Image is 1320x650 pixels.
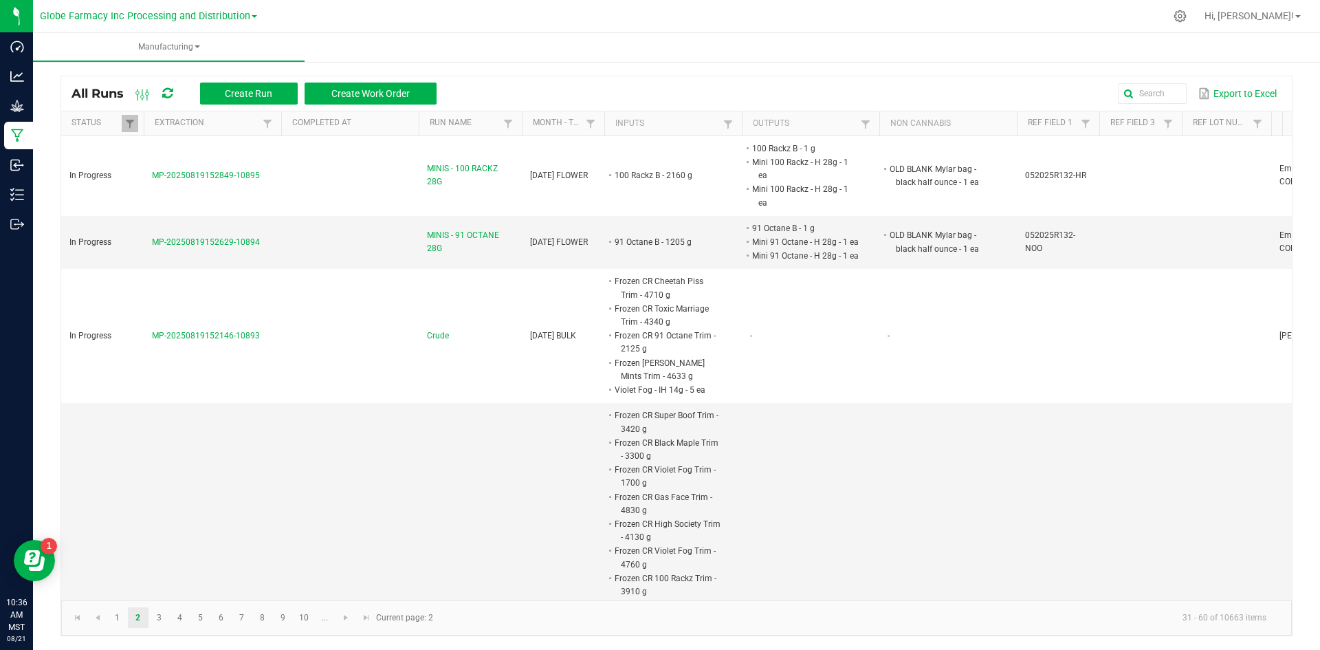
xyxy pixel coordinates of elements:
[252,607,272,628] a: Page 8
[613,517,721,544] li: Frozen CR High Society Trim - 4130 g
[427,162,514,188] span: MINIS - 100 RACKZ 28G
[500,115,516,132] a: Filter
[613,409,721,435] li: Frozen CR Super Boof Trim - 3420 g
[1204,10,1294,21] span: Hi, [PERSON_NAME]!
[10,217,24,231] inline-svg: Outbound
[613,463,721,490] li: Frozen CR Violet Fog Trim - 1700 g
[6,633,27,644] p: 08/21
[10,188,24,202] inline-svg: Inventory
[92,612,103,623] span: Go to the previous page
[613,274,721,301] li: Frozen CR Cheetah Piss Trim - 4710 g
[613,544,721,571] li: Frozen CR Violet Fog Trim - 4760 g
[40,10,250,22] span: Globe Farmacy Inc Processing and Distribution
[613,235,721,249] li: 91 Octane B - 1205 g
[742,269,879,403] td: -
[613,572,721,598] li: Frozen CR 100 Rackz Trim - 3910 g
[533,118,582,129] a: Month - TypeSortable
[155,118,258,129] a: ExtractionSortable
[888,228,996,255] li: OLD BLANK Mylar bag - black half ounce - 1 ea
[33,33,305,62] a: Manufacturing
[71,82,447,105] div: All Runs
[1077,115,1094,132] a: Filter
[427,329,449,343] span: Crude
[72,612,83,623] span: Go to the first page
[292,118,413,129] a: Completed AtSortable
[530,331,576,340] span: [DATE] BULK
[1249,115,1266,132] a: Filter
[750,155,859,182] li: Mini 100 Rackz - H 28g - 1 ea
[122,115,138,132] a: Filter
[294,607,314,628] a: Page 10
[315,607,335,628] a: Page 11
[441,607,1277,629] kendo-pager-info: 31 - 60 of 10663 items
[613,490,721,517] li: Frozen CR Gas Face Trim - 4830 g
[152,237,260,247] span: MP-20250819152629-10894
[750,182,859,209] li: Mini 100 Rackz - H 28g - 1 ea
[750,221,859,235] li: 91 Octane B - 1 g
[361,612,372,623] span: Go to the last page
[149,607,169,628] a: Page 3
[720,116,736,133] a: Filter
[10,40,24,54] inline-svg: Dashboard
[356,607,376,628] a: Go to the last page
[340,612,351,623] span: Go to the next page
[427,229,514,255] span: MINIS - 91 OCTANE 28G
[613,329,721,356] li: Frozen CR 91 Octane Trim - 2125 g
[750,235,859,249] li: Mini 91 Octane - H 28g - 1 ea
[259,115,276,132] a: Filter
[69,171,111,180] span: In Progress
[530,237,588,247] span: [DATE] FLOWER
[613,383,721,397] li: Violet Fog - IH 14g - 5 ea
[6,596,27,633] p: 10:36 AM MST
[69,237,111,247] span: In Progress
[14,540,55,581] iframe: Resource center
[879,111,1017,136] th: Non Cannabis
[71,118,121,129] a: StatusSortable
[211,607,231,628] a: Page 6
[232,607,252,628] a: Page 7
[613,436,721,463] li: Frozen CR Black Maple Trim - 3300 g
[273,607,293,628] a: Page 9
[87,607,107,628] a: Go to the previous page
[742,111,879,136] th: Outputs
[33,41,305,53] span: Manufacturing
[613,356,721,383] li: Frozen [PERSON_NAME] Mints Trim - 4633 g
[190,607,210,628] a: Page 5
[879,269,1017,403] td: -
[582,115,599,132] a: Filter
[152,331,260,340] span: MP-20250819152146-10893
[750,142,859,155] li: 100 Rackz B - 1 g
[1195,82,1280,105] button: Export to Excel
[41,538,57,554] iframe: Resource center unread badge
[331,88,410,99] span: Create Work Order
[750,249,859,263] li: Mini 91 Octane - H 28g - 1 ea
[613,169,721,182] li: 100 Rackz B - 2160 g
[1025,171,1086,180] span: 052025R132-HR
[336,607,356,628] a: Go to the next page
[10,69,24,83] inline-svg: Analytics
[10,129,24,142] inline-svg: Manufacturing
[305,83,437,105] button: Create Work Order
[430,118,499,129] a: Run NameSortable
[1171,10,1189,23] div: Manage settings
[69,331,111,340] span: In Progress
[152,171,260,180] span: MP-20250819152849-10895
[170,607,190,628] a: Page 4
[604,111,742,136] th: Inputs
[1193,118,1248,129] a: Ref Lot NumberSortable
[10,158,24,172] inline-svg: Inbound
[1118,83,1187,104] input: Search
[1160,115,1176,132] a: Filter
[61,600,1292,636] kendo-pager: Current page: 2
[1110,118,1159,129] a: Ref Field 3Sortable
[10,99,24,113] inline-svg: Grow
[530,171,588,180] span: [DATE] FLOWER
[67,607,87,628] a: Go to the first page
[613,598,721,625] li: Frozen CR 91 Octane Trim - 4365 g
[857,116,874,133] a: Filter
[200,83,298,105] button: Create Run
[107,607,127,628] a: Page 1
[1028,118,1077,129] a: Ref Field 1Sortable
[613,302,721,329] li: Frozen CR Toxic Marriage Trim - 4340 g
